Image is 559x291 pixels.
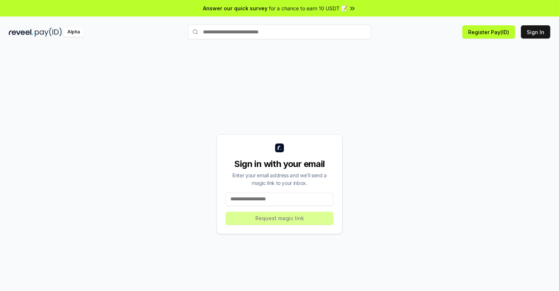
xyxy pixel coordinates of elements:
div: Enter your email address and we’ll send a magic link to your inbox. [226,171,333,187]
span: for a chance to earn 10 USDT 📝 [269,4,347,12]
img: logo_small [275,143,284,152]
button: Sign In [521,25,550,39]
div: Sign in with your email [226,158,333,170]
img: pay_id [35,28,62,37]
span: Answer our quick survey [203,4,267,12]
div: Alpha [63,28,84,37]
button: Register Pay(ID) [462,25,515,39]
img: reveel_dark [9,28,33,37]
